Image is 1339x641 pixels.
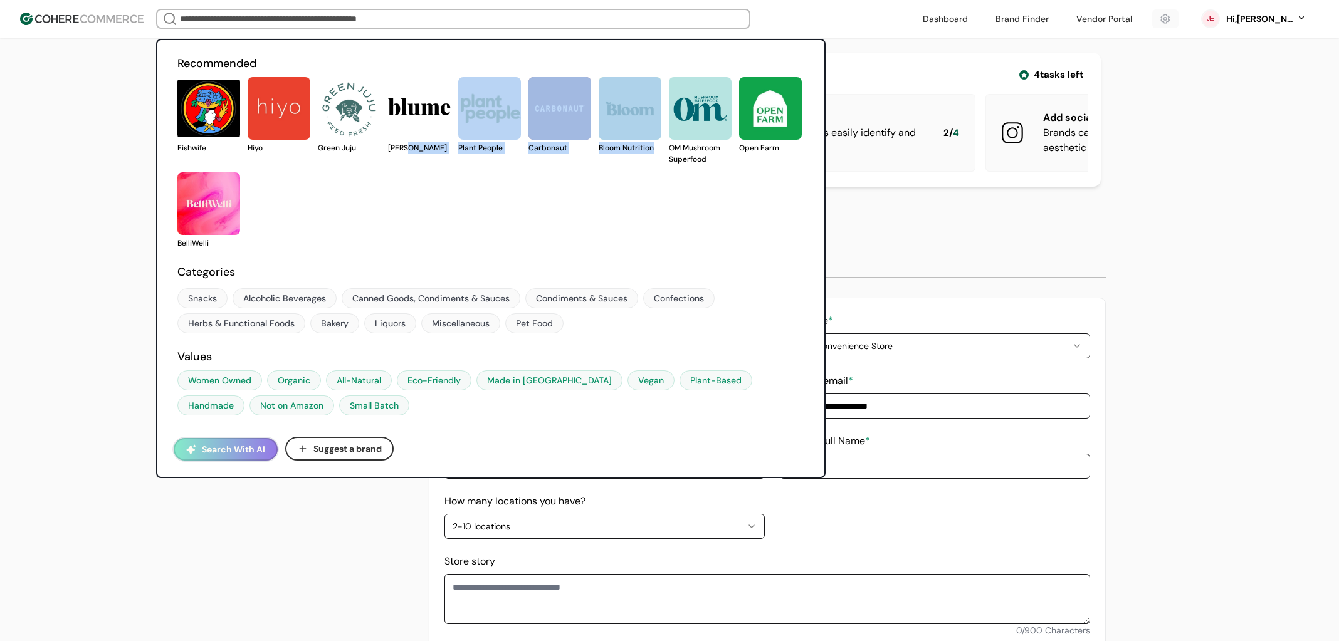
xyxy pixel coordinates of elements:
[310,313,359,333] a: Bakery
[407,374,461,387] div: Eco-Friendly
[421,313,500,333] a: Miscellaneous
[953,126,959,140] span: 4
[188,374,251,387] div: Women Owned
[525,288,638,308] a: Condiments & Sauces
[249,395,334,415] a: Not on Amazon
[627,370,675,390] a: Vegan
[352,292,510,305] div: Canned Goods, Condiments & Sauces
[444,494,585,508] label: How many locations you have?
[1016,625,1090,636] span: 0 / 900 Characters
[1225,13,1294,26] div: Hi, [PERSON_NAME]
[444,555,495,568] label: Store story
[1225,13,1306,26] button: Hi,[PERSON_NAME]
[233,288,337,308] a: Alcoholic Beverages
[643,288,715,308] a: Confections
[20,13,144,25] img: Cohere Logo
[654,292,704,305] div: Confections
[260,399,323,412] div: Not on Amazon
[638,374,664,387] div: Vegan
[516,317,553,330] div: Pet Food
[943,126,949,140] span: 2
[177,264,804,281] h2: Categories
[364,313,416,333] a: Liquors
[536,292,627,305] div: Condiments & Sauces
[243,292,326,305] div: Alcoholic Beverages
[1201,9,1220,28] svg: 0 percent
[1034,68,1083,82] span: 4 tasks left
[1043,110,1291,125] div: Add social media links
[177,395,244,415] a: Handmade
[680,370,752,390] a: Plant-Based
[278,374,310,387] div: Organic
[188,292,217,305] div: Snacks
[337,374,381,387] div: All-Natural
[267,370,321,390] a: Organic
[177,348,804,365] h2: Values
[188,317,295,330] div: Herbs & Functional Foods
[339,395,409,415] a: Small Batch
[177,55,804,72] h2: Recommended
[1043,125,1291,155] div: Brands can discover more about your Store’s aesthetic and other business updates.
[174,438,278,461] button: Search With AI
[285,437,394,461] button: Suggest a brand
[505,313,564,333] a: Pet Food
[177,288,228,308] a: Snacks
[177,313,305,333] a: Herbs & Functional Foods
[690,374,742,387] div: Plant-Based
[342,288,520,308] a: Canned Goods, Condiments & Sauces
[487,374,612,387] div: Made in [GEOGRAPHIC_DATA]
[397,370,471,390] a: Eco-Friendly
[476,370,622,390] a: Made in [GEOGRAPHIC_DATA]
[177,370,262,390] a: Women Owned
[375,317,406,330] div: Liquors
[949,126,953,140] span: /
[188,399,234,412] div: Handmade
[350,399,399,412] div: Small Batch
[432,317,490,330] div: Miscellaneous
[321,317,349,330] div: Bakery
[326,370,392,390] a: All-Natural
